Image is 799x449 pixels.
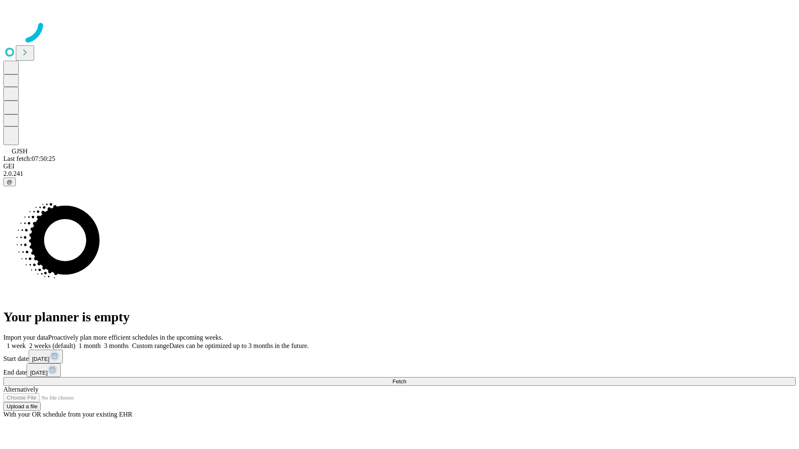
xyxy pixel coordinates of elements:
[30,370,47,376] span: [DATE]
[3,178,16,186] button: @
[3,402,41,411] button: Upload a file
[29,350,63,363] button: [DATE]
[169,342,309,349] span: Dates can be optimized up to 3 months in the future.
[3,350,796,363] div: Start date
[7,179,12,185] span: @
[392,378,406,385] span: Fetch
[3,155,55,162] span: Last fetch: 07:50:25
[3,377,796,386] button: Fetch
[3,309,796,325] h1: Your planner is empty
[3,334,48,341] span: Import your data
[7,342,26,349] span: 1 week
[104,342,129,349] span: 3 months
[3,163,796,170] div: GEI
[3,170,796,178] div: 2.0.241
[132,342,169,349] span: Custom range
[27,363,61,377] button: [DATE]
[3,411,132,418] span: With your OR schedule from your existing EHR
[48,334,223,341] span: Proactively plan more efficient schedules in the upcoming weeks.
[29,342,75,349] span: 2 weeks (default)
[79,342,101,349] span: 1 month
[32,356,50,362] span: [DATE]
[12,148,27,155] span: GJSH
[3,363,796,377] div: End date
[3,386,38,393] span: Alternatively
